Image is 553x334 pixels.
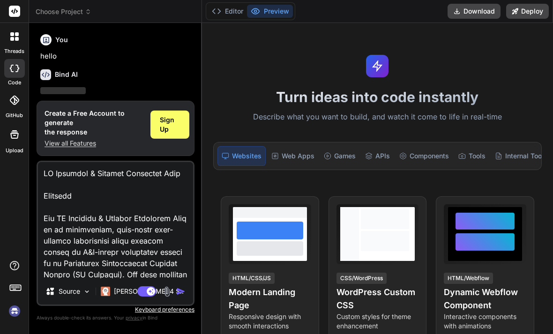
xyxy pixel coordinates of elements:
p: hello [40,51,193,62]
h4: Modern Landing Page [229,286,311,312]
div: Websites [217,146,266,166]
h1: Turn ideas into code instantly [208,89,547,105]
p: View all Features [45,139,143,148]
div: CSS/WordPress [336,273,387,284]
img: icon [176,287,186,296]
p: Describe what you want to build, and watch it come to life in real-time [208,111,547,123]
h1: Create a Free Account to generate the response [45,109,143,137]
div: HTML/CSS/JS [229,273,275,284]
span: ‌ [40,87,86,94]
div: Internal Tools [491,146,551,166]
img: attachment [162,286,172,297]
button: Download [448,4,501,19]
img: Pick Models [83,288,91,296]
label: threads [4,47,24,55]
div: APIs [361,146,394,166]
p: Interactive components with animations [444,312,526,331]
button: Preview [247,5,293,18]
img: Claude 4 Sonnet [101,287,110,296]
p: Keyboard preferences [37,306,194,313]
button: Editor [208,5,247,18]
h6: Bind AI [55,70,78,79]
div: Tools [455,146,489,166]
span: Choose Project [36,7,91,16]
span: privacy [126,315,142,320]
button: Deploy [506,4,549,19]
h4: WordPress Custom CSS [336,286,419,312]
h4: Dynamic Webflow Component [444,286,526,312]
div: Components [396,146,453,166]
p: Custom styles for theme enhancement [336,312,419,331]
textarea: LO Ipsumdol & Sitamet Consectet Adip Elitsedd Eiu TE Incididu & Utlabor Etdolorem Aliq en ad mini... [38,162,193,278]
label: GitHub [6,111,23,119]
span: Sign Up [160,115,180,134]
p: Source [59,287,80,296]
p: Always double-check its answers. Your in Bind [37,313,194,322]
img: signin [7,303,22,319]
div: Web Apps [268,146,318,166]
p: Responsive design with smooth interactions [229,312,311,331]
h6: You [55,35,68,45]
div: Games [320,146,359,166]
label: Upload [6,147,23,155]
p: [PERSON_NAME] 4 S.. [114,287,184,296]
div: HTML/Webflow [444,273,493,284]
label: code [8,79,21,87]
